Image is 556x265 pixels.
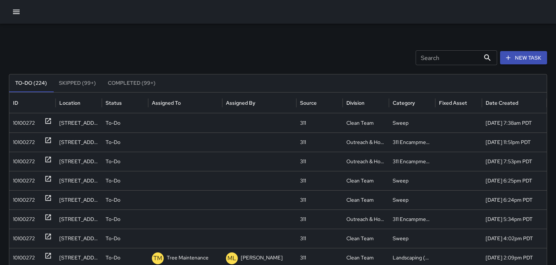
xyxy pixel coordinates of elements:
[500,51,547,65] button: New Task
[106,171,120,190] p: To-Do
[346,100,364,106] div: Division
[300,100,317,106] div: Source
[343,113,389,132] div: Clean Team
[343,152,389,171] div: Outreach & Hospitality
[226,100,255,106] div: Assigned By
[56,152,102,171] div: 64a Harriet Street
[106,152,120,171] p: To-Do
[9,74,53,92] button: To-Do (224)
[106,210,120,229] p: To-Do
[389,132,435,152] div: 311 Encampments
[13,152,35,171] div: 10100272
[389,209,435,229] div: 311 Encampments
[296,113,343,132] div: 311
[106,100,122,106] div: Status
[13,229,35,248] div: 10100272
[153,254,162,263] p: TM
[152,100,181,106] div: Assigned To
[53,74,102,92] button: Skipped (99+)
[106,229,120,248] p: To-Do
[343,190,389,209] div: Clean Team
[343,209,389,229] div: Outreach & Hospitality
[56,229,102,248] div: 33 8th Street
[482,209,547,229] div: 10/3/2025, 5:34pm PDT
[296,190,343,209] div: 311
[13,210,35,229] div: 10100272
[227,254,236,263] p: ML
[393,100,415,106] div: Category
[389,152,435,171] div: 311 Encampments
[106,114,120,132] p: To-Do
[106,191,120,209] p: To-Do
[13,114,35,132] div: 10100272
[13,191,35,209] div: 10100272
[59,100,80,106] div: Location
[343,229,389,248] div: Clean Team
[106,133,120,152] p: To-Do
[389,171,435,190] div: Sweep
[343,132,389,152] div: Outreach & Hospitality
[102,74,162,92] button: Completed (99+)
[343,171,389,190] div: Clean Team
[56,209,102,229] div: 570 Jessie Street
[389,229,435,248] div: Sweep
[13,133,35,152] div: 10100272
[296,209,343,229] div: 311
[389,113,435,132] div: Sweep
[389,190,435,209] div: Sweep
[482,171,547,190] div: 10/3/2025, 6:25pm PDT
[482,229,547,248] div: 10/3/2025, 4:02pm PDT
[56,190,102,209] div: 102 6th Street
[13,171,35,190] div: 10100272
[482,113,547,132] div: 10/4/2025, 7:38am PDT
[482,152,547,171] div: 10/3/2025, 7:53pm PDT
[296,152,343,171] div: 311
[296,229,343,248] div: 311
[482,132,547,152] div: 10/3/2025, 11:51pm PDT
[439,100,467,106] div: Fixed Asset
[13,100,18,106] div: ID
[56,113,102,132] div: 401 Stevenson Street
[296,171,343,190] div: 311
[482,190,547,209] div: 10/3/2025, 6:24pm PDT
[296,132,343,152] div: 311
[56,132,102,152] div: 975 Howard Street
[56,171,102,190] div: 102 6th Street
[486,100,518,106] div: Date Created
